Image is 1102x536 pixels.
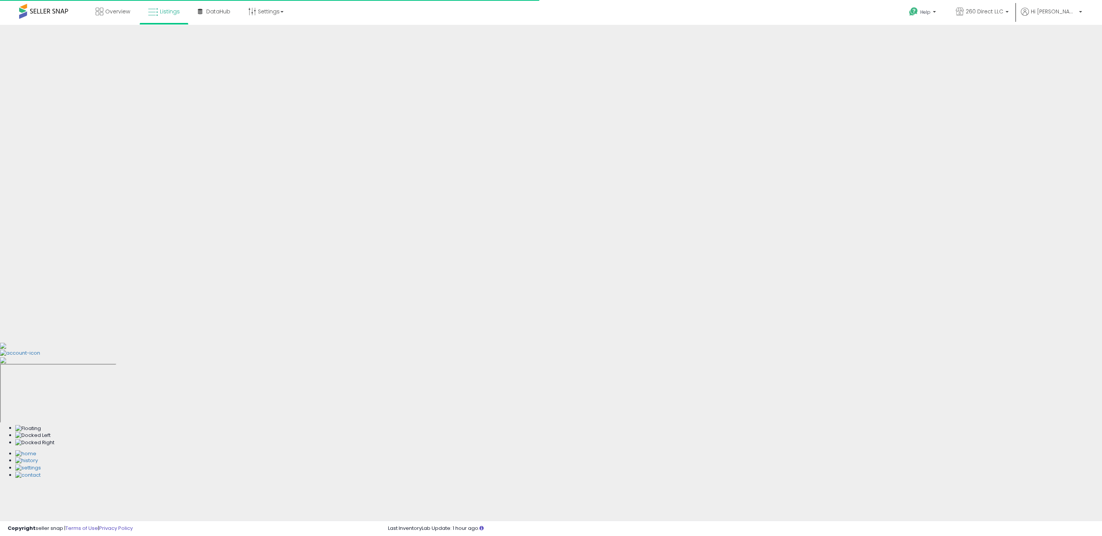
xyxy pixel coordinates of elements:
span: 260 Direct LLC [966,8,1003,15]
span: Overview [105,8,130,15]
span: Hi [PERSON_NAME] [1031,8,1077,15]
a: Hi [PERSON_NAME] [1021,8,1082,25]
img: Settings [15,464,41,472]
i: Get Help [909,7,918,16]
img: Docked Left [15,432,51,439]
img: History [15,457,38,464]
span: Help [920,9,931,15]
img: Floating [15,425,41,432]
a: Help [903,1,944,25]
img: Docked Right [15,439,54,446]
img: Contact [15,472,41,479]
img: Home [15,450,36,458]
span: Listings [160,8,180,15]
span: DataHub [206,8,230,15]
